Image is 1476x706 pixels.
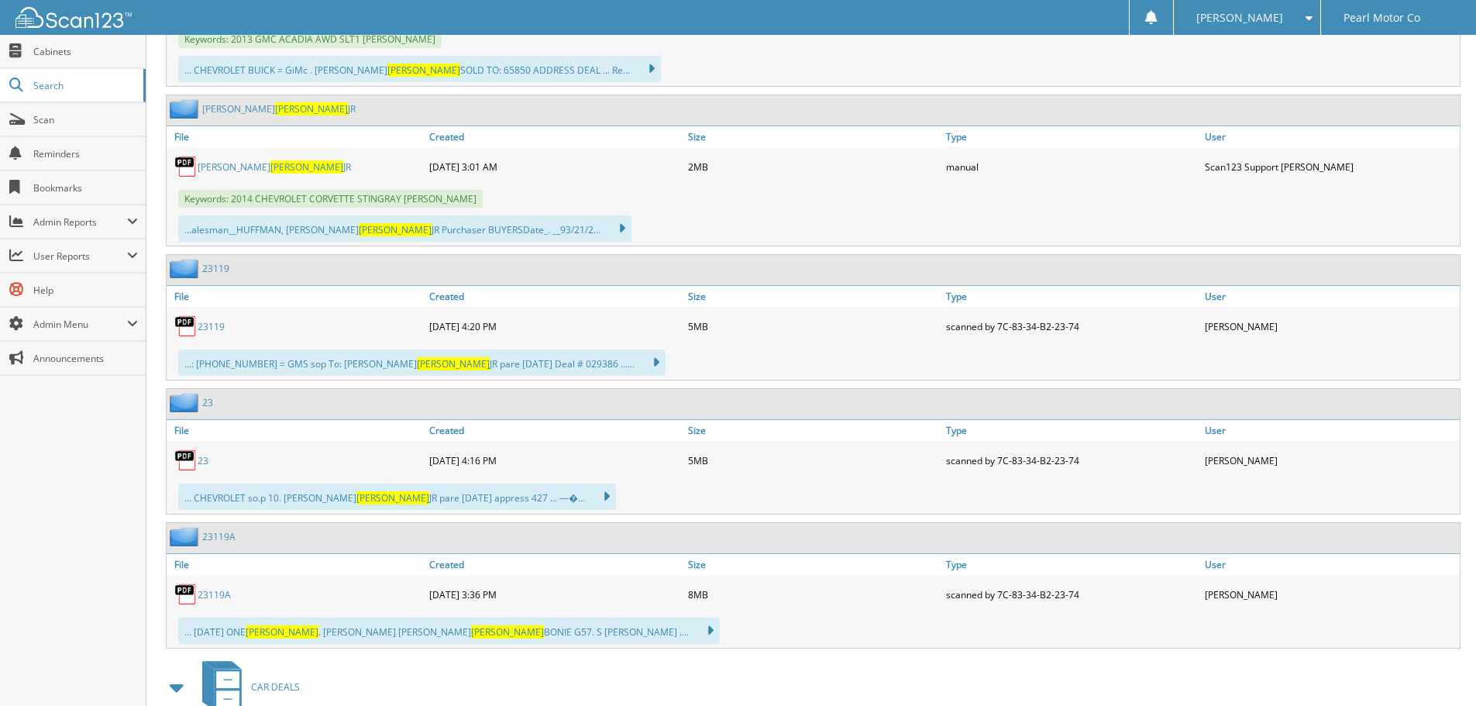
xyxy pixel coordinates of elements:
div: scanned by 7C-83-34-B2-23-74 [942,579,1201,610]
div: [DATE] 4:16 PM [425,445,684,476]
span: [PERSON_NAME] [275,102,348,115]
span: Cabinets [33,45,138,58]
div: [DATE] 4:20 PM [425,311,684,342]
img: PDF.png [174,155,198,178]
a: Size [684,126,943,147]
div: 5MB [684,311,943,342]
span: Keywords: 2013 GMC ACADIA AWD SLT1 [PERSON_NAME] [178,30,442,48]
span: Scan [33,113,138,126]
span: [PERSON_NAME] [359,223,432,236]
a: Created [425,420,684,441]
span: [PERSON_NAME] [387,64,460,77]
a: File [167,420,425,441]
img: folder2.png [170,259,202,278]
div: ... [DATE] ONE . [PERSON_NAME] [PERSON_NAME] BONIE G57. S [PERSON_NAME] .... [178,618,720,644]
a: Created [425,126,684,147]
div: 8MB [684,579,943,610]
a: Created [425,554,684,575]
img: PDF.png [174,449,198,472]
div: 2MB [684,151,943,182]
span: User Reports [33,250,127,263]
div: [PERSON_NAME] [1201,579,1460,610]
a: Created [425,286,684,307]
div: ...: [PHONE_NUMBER] = GMS sop To: [PERSON_NAME] JR pare [DATE] Deal # 029386 ...... [178,350,666,376]
span: Pearl Motor Co [1344,13,1420,22]
img: PDF.png [174,315,198,338]
a: User [1201,420,1460,441]
div: manual [942,151,1201,182]
a: Type [942,554,1201,575]
span: [PERSON_NAME] [417,357,490,370]
span: [PERSON_NAME] [356,491,429,505]
div: ...alesman__HUFFMAN, [PERSON_NAME] JR Purchaser BUYERSDate_. __93/21/2... [178,215,631,242]
a: [PERSON_NAME][PERSON_NAME]JR [198,160,351,174]
span: [PERSON_NAME] [1196,13,1283,22]
a: User [1201,126,1460,147]
img: folder2.png [170,99,202,119]
a: Size [684,420,943,441]
div: [DATE] 3:36 PM [425,579,684,610]
a: 23 [202,396,213,409]
a: 23119A [202,530,236,543]
div: scanned by 7C-83-34-B2-23-74 [942,311,1201,342]
a: File [167,126,425,147]
div: ... CHEVROLET BUICK = GiMc . [PERSON_NAME] SOLD TO: 65850 ADDRESS DEAL ... Re... [178,56,661,82]
div: [PERSON_NAME] [1201,445,1460,476]
div: scanned by 7C-83-34-B2-23-74 [942,445,1201,476]
span: [PERSON_NAME] [270,160,343,174]
span: [PERSON_NAME] [471,625,544,639]
a: Type [942,286,1201,307]
a: Type [942,420,1201,441]
span: Admin Reports [33,215,127,229]
img: scan123-logo-white.svg [15,7,132,28]
div: [PERSON_NAME] [1201,311,1460,342]
span: Announcements [33,352,138,365]
iframe: Chat Widget [1399,632,1476,706]
a: Size [684,554,943,575]
div: [DATE] 3:01 AM [425,151,684,182]
img: PDF.png [174,583,198,606]
a: User [1201,554,1460,575]
div: Scan123 Support [PERSON_NAME] [1201,151,1460,182]
div: ... CHEVROLET so.p 10. [PERSON_NAME] JR pare [DATE] appress 427 ... —�... [178,484,616,510]
a: 23 [198,454,208,467]
a: File [167,554,425,575]
span: Bookmarks [33,181,138,195]
img: folder2.png [170,527,202,546]
a: File [167,286,425,307]
a: Type [942,126,1201,147]
img: folder2.png [170,393,202,412]
a: Size [684,286,943,307]
a: 23119 [198,320,225,333]
span: Admin Menu [33,318,127,331]
span: CAR DEALS [251,680,300,694]
span: [PERSON_NAME] [246,625,318,639]
a: [PERSON_NAME][PERSON_NAME]JR [202,102,356,115]
span: Keywords: 2014 CHEVROLET CORVETTE STINGRAY [PERSON_NAME] [178,190,483,208]
a: 23119A [198,588,231,601]
a: 23119 [202,262,229,275]
span: Search [33,79,136,92]
a: User [1201,286,1460,307]
span: Reminders [33,147,138,160]
span: Help [33,284,138,297]
div: 5MB [684,445,943,476]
